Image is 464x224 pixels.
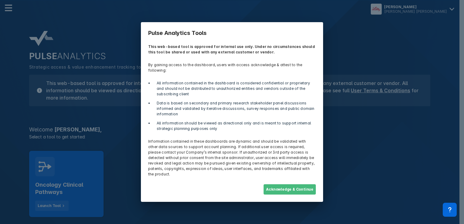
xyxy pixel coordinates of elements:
button: Acknowledge & Continue [264,184,316,195]
div: Contact Support [443,203,457,217]
li: All information should be viewed as directional only and is meant to support internal strategic p... [153,120,316,131]
p: By gaining access to the dashboard, users with access acknowledge & attest to the following: [145,59,319,77]
p: This web-based tool is approved for internal use only. Under no circumstances should this tool be... [145,40,319,59]
li: Data is based on secondary and primary research stakeholder panel discussions informed and valida... [153,100,316,117]
h3: Pulse Analytics Tools [145,26,319,40]
p: Information contained in these dashboards are dynamic and should be validated with other data sou... [145,135,319,181]
li: All information contained in the dashboard is considered confidential or proprietary and should n... [153,80,316,97]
